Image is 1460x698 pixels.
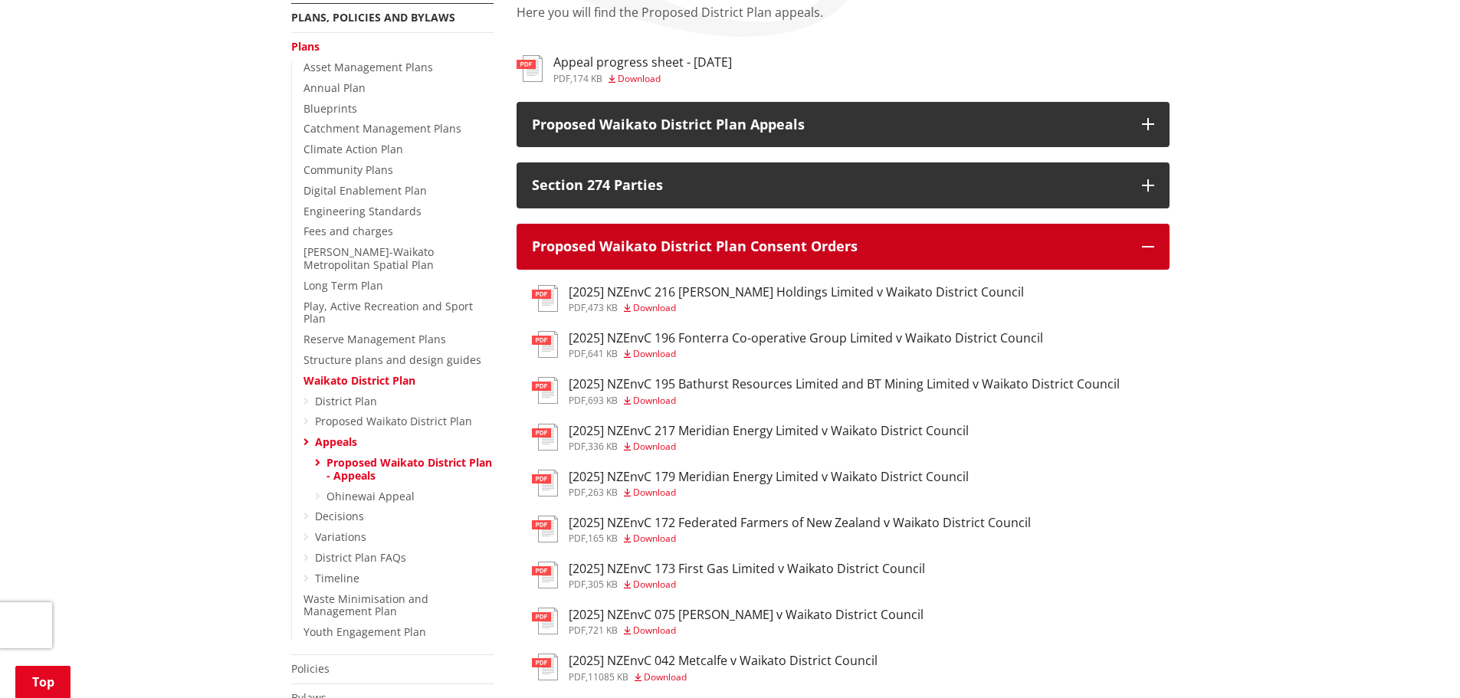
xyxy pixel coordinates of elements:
a: Fees and charges [303,224,393,238]
a: Engineering Standards [303,204,422,218]
a: Timeline [315,571,359,585]
span: 473 KB [588,301,618,314]
img: document-pdf.svg [532,424,558,451]
img: document-pdf.svg [517,55,543,82]
iframe: Messenger Launcher [1389,634,1445,689]
div: , [553,74,732,84]
span: pdf [569,532,586,545]
a: Ohinewai Appeal [326,489,415,503]
a: [2025] NZEnvC 172 Federated Farmers of New Zealand v Waikato District Council pdf,165 KB Download [532,516,1031,543]
a: Appeal progress sheet - [DATE] pdf,174 KB Download [517,55,732,83]
button: Section 274 Parties [517,162,1170,208]
a: Appeals [315,434,357,449]
a: Long Term Plan [303,278,383,293]
a: Reserve Management Plans [303,332,446,346]
p: Section 274 Parties [532,178,1127,193]
a: District Plan FAQs [315,550,406,565]
h3: [2025] NZEnvC 216 [PERSON_NAME] Holdings Limited v Waikato District Council [569,285,1024,300]
div: , [569,442,969,451]
a: [2025] NZEnvC 179 Meridian Energy Limited v Waikato District Council pdf,263 KB Download [532,470,969,497]
span: 693 KB [588,394,618,407]
img: document-pdf.svg [532,516,558,542]
img: document-pdf.svg [532,608,558,634]
p: Here you will find the Proposed District Plan appeals. [517,3,1170,40]
a: Play, Active Recreation and Sport Plan [303,299,473,326]
a: Catchment Management Plans [303,121,461,136]
a: Policies [291,661,330,676]
a: Blueprints [303,101,357,116]
div: , [569,396,1120,405]
p: Proposed Waikato District Plan Appeals [532,117,1127,133]
span: pdf [569,578,586,591]
div: , [569,673,878,682]
a: Top [15,666,71,698]
span: 174 KB [573,72,602,85]
img: document-pdf.svg [532,377,558,404]
span: 11085 KB [588,670,628,683]
span: pdf [569,394,586,407]
img: document-pdf.svg [532,331,558,358]
a: District Plan [315,394,377,408]
a: [2025] NZEnvC 195 Bathurst Resources Limited and BT Mining Limited v Waikato District Council pdf... [532,377,1120,405]
h3: Appeal progress sheet - [DATE] [553,55,732,70]
img: document-pdf.svg [532,654,558,680]
span: pdf [569,301,586,314]
a: Youth Engagement Plan [303,624,426,639]
div: , [569,488,969,497]
a: Proposed Waikato District Plan [315,414,472,428]
span: pdf [569,347,586,360]
a: Waste Minimisation and Management Plan [303,591,428,619]
h3: [2025] NZEnvC 173 First Gas Limited v Waikato District Council [569,562,925,576]
div: , [569,534,1031,543]
div: , [569,303,1024,313]
div: , [569,580,925,589]
span: pdf [569,624,586,637]
span: Download [633,347,676,360]
h3: [2025] NZEnvC 172 Federated Farmers of New Zealand v Waikato District Council [569,516,1031,530]
a: [2025] NZEnvC 042 Metcalfe v Waikato District Council pdf,11085 KB Download [532,654,878,681]
span: pdf [553,72,570,85]
a: [2025] NZEnvC 075 [PERSON_NAME] v Waikato District Council pdf,721 KB Download [532,608,924,635]
h3: [2025] NZEnvC 196 Fonterra Co-operative Group Limited v Waikato District Council [569,331,1043,346]
span: 641 KB [588,347,618,360]
a: Decisions [315,509,364,523]
span: pdf [569,670,586,683]
div: , [569,349,1043,359]
span: Download [633,486,676,499]
a: Waikato District Plan [303,373,415,388]
img: document-pdf.svg [532,285,558,312]
a: Community Plans [303,162,393,177]
span: Download [633,578,676,591]
a: Plans, policies and bylaws [291,10,455,25]
a: [PERSON_NAME]-Waikato Metropolitan Spatial Plan [303,244,434,272]
span: Download [618,72,661,85]
a: Variations [315,529,366,544]
a: [2025] NZEnvC 173 First Gas Limited v Waikato District Council pdf,305 KB Download [532,562,925,589]
a: [2025] NZEnvC 196 Fonterra Co-operative Group Limited v Waikato District Council pdf,641 KB Download [532,331,1043,359]
p: Proposed Waikato District Plan Consent Orders [532,239,1127,254]
span: 263 KB [588,486,618,499]
span: Download [633,301,676,314]
a: [2025] NZEnvC 216 [PERSON_NAME] Holdings Limited v Waikato District Council pdf,473 KB Download [532,285,1024,313]
a: Climate Action Plan [303,142,403,156]
a: Asset Management Plans [303,60,433,74]
a: Digital Enablement Plan [303,183,427,198]
span: 721 KB [588,624,618,637]
span: pdf [569,440,586,453]
img: document-pdf.svg [532,470,558,496]
h3: [2025] NZEnvC 042 Metcalfe v Waikato District Council [569,654,878,668]
button: Proposed Waikato District Plan Appeals [517,102,1170,148]
span: 165 KB [588,532,618,545]
a: Structure plans and design guides [303,352,481,367]
img: document-pdf.svg [532,562,558,588]
span: 305 KB [588,578,618,591]
h3: [2025] NZEnvC 217 Meridian Energy Limited v Waikato District Council [569,424,969,438]
h3: [2025] NZEnvC 179 Meridian Energy Limited v Waikato District Council [569,470,969,484]
span: pdf [569,486,586,499]
span: Download [633,532,676,545]
span: Download [633,440,676,453]
h3: [2025] NZEnvC 075 [PERSON_NAME] v Waikato District Council [569,608,924,622]
div: , [569,626,924,635]
h3: [2025] NZEnvC 195 Bathurst Resources Limited and BT Mining Limited v Waikato District Council [569,377,1120,392]
a: [2025] NZEnvC 217 Meridian Energy Limited v Waikato District Council pdf,336 KB Download [532,424,969,451]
